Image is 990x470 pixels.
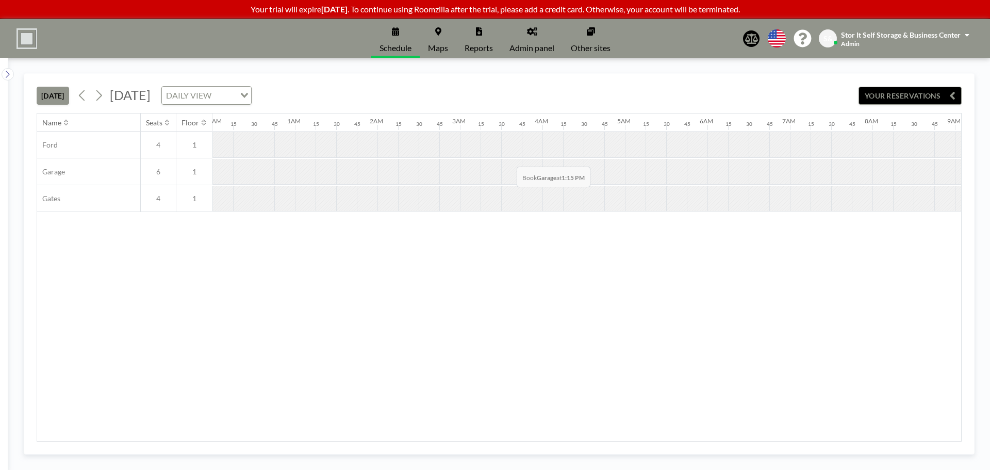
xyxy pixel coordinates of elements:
div: 30 [416,121,422,127]
div: 30 [664,121,670,127]
span: DAILY VIEW [164,89,213,102]
div: 7AM [782,117,796,125]
div: 15 [725,121,732,127]
span: Garage [37,167,65,176]
span: Ford [37,140,58,150]
input: Search for option [214,89,234,102]
div: 2AM [370,117,383,125]
div: Name [42,118,61,127]
div: 30 [499,121,505,127]
div: 30 [251,121,257,127]
div: 30 [581,121,587,127]
div: 4AM [535,117,548,125]
div: 15 [643,121,649,127]
b: 1:15 PM [562,174,585,182]
a: Schedule [371,19,420,58]
a: Maps [420,19,456,58]
div: Search for option [162,87,251,104]
span: 1 [176,167,212,176]
span: Book at [517,167,590,187]
span: 4 [141,140,176,150]
div: 45 [932,121,938,127]
span: Admin panel [509,44,554,52]
div: 15 [808,121,814,127]
div: 15 [478,121,484,127]
div: 1AM [287,117,301,125]
span: Gates [37,194,60,203]
div: 30 [746,121,752,127]
div: 6AM [700,117,713,125]
span: 1 [176,140,212,150]
span: Schedule [379,44,411,52]
div: 8AM [865,117,878,125]
div: 45 [437,121,443,127]
div: Seats [146,118,162,127]
span: Reports [465,44,493,52]
span: S& [823,34,833,43]
div: 45 [602,121,608,127]
div: 15 [395,121,402,127]
div: Floor [181,118,199,127]
div: 15 [230,121,237,127]
div: 45 [354,121,360,127]
span: [DATE] [110,87,151,103]
a: Reports [456,19,501,58]
span: Other sites [571,44,610,52]
div: 45 [684,121,690,127]
div: 45 [849,121,855,127]
span: Stor It Self Storage & Business Center [841,30,961,39]
a: Admin panel [501,19,563,58]
div: 45 [272,121,278,127]
button: [DATE] [37,87,69,105]
span: 1 [176,194,212,203]
div: 3AM [452,117,466,125]
div: 9AM [947,117,961,125]
div: 30 [334,121,340,127]
div: 30 [829,121,835,127]
div: 15 [560,121,567,127]
span: Admin [841,40,860,47]
span: 4 [141,194,176,203]
b: [DATE] [321,4,348,14]
span: Maps [428,44,448,52]
a: Other sites [563,19,619,58]
button: YOUR RESERVATIONS [859,87,962,105]
div: 15 [313,121,319,127]
img: organization-logo [16,28,37,49]
b: Garage [537,174,556,182]
div: 45 [519,121,525,127]
span: 6 [141,167,176,176]
div: 45 [767,121,773,127]
div: 30 [911,121,917,127]
div: 15 [890,121,897,127]
div: 5AM [617,117,631,125]
div: 12AM [205,117,222,125]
